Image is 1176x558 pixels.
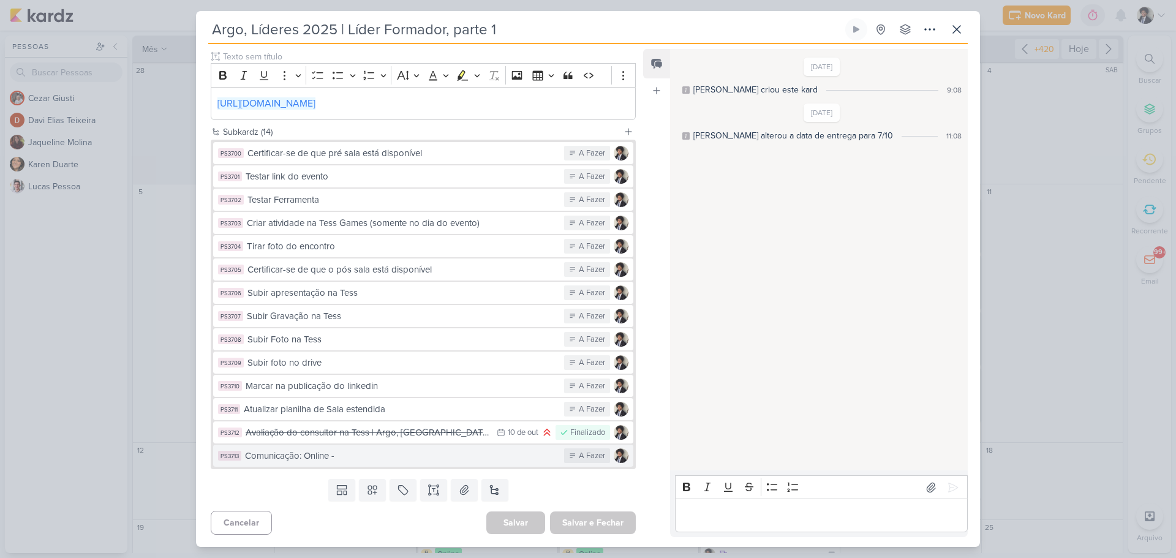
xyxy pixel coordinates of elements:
div: PS3707 [218,311,243,321]
div: Pedro Luahn criou este kard [693,83,818,96]
button: PS3703 Criar atividade na Tess Games (somente no dia do evento) A Fazer [213,212,633,234]
div: Subir Foto na Tess [247,333,558,347]
div: A Fazer [579,217,605,230]
div: Certificar-se de que o pós sala está disponível [247,263,558,277]
div: PS3712 [218,428,242,437]
div: Editor toolbar [675,475,968,499]
div: PS3706 [218,288,244,298]
div: PS3709 [218,358,244,368]
div: PS3704 [218,241,243,251]
div: Editor toolbar [211,63,636,87]
div: Subir apresentação na Tess [247,286,558,300]
input: Texto sem título [221,50,636,63]
button: PS3708 Subir Foto na Tess A Fazer [213,328,633,350]
img: Pedro Luahn Simões [614,379,628,393]
img: Pedro Luahn Simões [614,355,628,370]
button: PS3701 Testar link do evento A Fazer [213,165,633,187]
div: Pedro Luahn alterou a data de entrega para 7/10 [693,129,893,142]
div: PS3710 [218,381,242,391]
div: A Fazer [579,357,605,369]
div: Marcar na publicação do linkedin [246,379,558,393]
div: Tirar foto do encontro [247,239,558,254]
button: Cancelar [211,511,272,535]
div: PS3708 [218,334,244,344]
img: Pedro Luahn Simões [614,448,628,463]
button: PS3710 Marcar na publicação do linkedin A Fazer [213,375,633,397]
div: A Fazer [579,380,605,393]
button: PS3700 Certificar-se de que pré sala está disponível A Fazer [213,142,633,164]
div: 11:08 [946,130,962,141]
div: Editor editing area: main [675,499,968,532]
div: Testar Ferramenta [247,193,558,207]
div: PS3701 [218,172,242,181]
div: Ligar relógio [851,25,861,34]
div: A Fazer [579,311,605,323]
button: PS3705 Certificar-se de que o pós sala está disponível A Fazer [213,258,633,281]
div: A Fazer [579,287,605,300]
img: Pedro Luahn Simões [614,192,628,207]
img: Pedro Luahn Simões [614,262,628,277]
div: PS3700 [218,148,244,158]
div: PS3703 [218,218,243,228]
div: Subkardz (14) [223,126,619,138]
img: Pedro Luahn Simões [614,285,628,300]
img: Pedro Luahn Simões [614,216,628,230]
div: A Fazer [579,194,605,206]
a: [URL][DOMAIN_NAME] [217,97,315,110]
button: PS3702 Testar Ferramenta A Fazer [213,189,633,211]
div: A Fazer [579,241,605,253]
div: Testar link do evento [246,170,558,184]
img: Pedro Luahn Simões [614,309,628,323]
div: A Fazer [579,264,605,276]
div: Avaliação do consultor na Tess | Argo, [GEOGRAPHIC_DATA] 2025 | Líder Formador, parte 1 [246,426,491,440]
div: Finalizado [570,427,605,439]
img: Pedro Luahn Simões [614,239,628,254]
img: Pedro Luahn Simões [614,169,628,184]
div: Subir Gravação na Tess [247,309,558,323]
button: PS3707 Subir Gravação na Tess A Fazer [213,305,633,327]
div: A Fazer [579,450,605,462]
div: A Fazer [579,171,605,183]
button: PS3713 Comunicação: Online - A Fazer [213,445,633,467]
div: A Fazer [579,334,605,346]
img: Pedro Luahn Simões [614,332,628,347]
img: Pedro Luahn Simões [614,402,628,417]
div: Editor editing area: main [211,87,636,121]
div: Atualizar planilha de Sala estendida [244,402,558,417]
div: A Fazer [579,148,605,160]
div: A Fazer [579,404,605,416]
div: Este log é visível à todos no kard [682,132,690,140]
div: Comunicação: Online - [245,449,558,463]
div: Este log é visível à todos no kard [682,86,690,94]
div: PS3705 [218,265,244,274]
div: 9:08 [947,85,962,96]
div: PS3713 [218,451,241,461]
div: PS3702 [218,195,244,205]
div: Certificar-se de que pré sala está disponível [247,146,558,160]
button: PS3706 Subir apresentação na Tess A Fazer [213,282,633,304]
div: Prioridade Alta [542,426,552,439]
button: PS3704 Tirar foto do encontro A Fazer [213,235,633,257]
div: Subir foto no drive [247,356,558,370]
button: PS3711 Atualizar planilha de Sala estendida A Fazer [213,398,633,420]
div: 10 de out [508,429,538,437]
button: PS3712 Avaliação do consultor na Tess | Argo, [GEOGRAPHIC_DATA] 2025 | Líder Formador, parte 1 10... [213,421,633,443]
div: Criar atividade na Tess Games (somente no dia do evento) [247,216,558,230]
input: Kard Sem Título [208,18,843,40]
img: Pedro Luahn Simões [614,146,628,160]
div: PS3711 [218,404,240,414]
button: PS3709 Subir foto no drive A Fazer [213,352,633,374]
img: Pedro Luahn Simões [614,425,628,440]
